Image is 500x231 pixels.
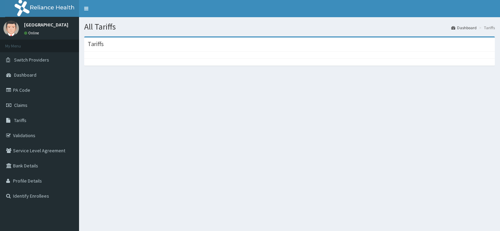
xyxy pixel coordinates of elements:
[451,25,477,31] a: Dashboard
[14,117,26,123] span: Tariffs
[14,72,36,78] span: Dashboard
[24,31,41,35] a: Online
[88,41,104,47] h3: Tariffs
[14,57,49,63] span: Switch Providers
[24,22,68,27] p: [GEOGRAPHIC_DATA]
[477,25,495,31] li: Tariffs
[14,102,27,108] span: Claims
[84,22,495,31] h1: All Tariffs
[3,21,19,36] img: User Image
